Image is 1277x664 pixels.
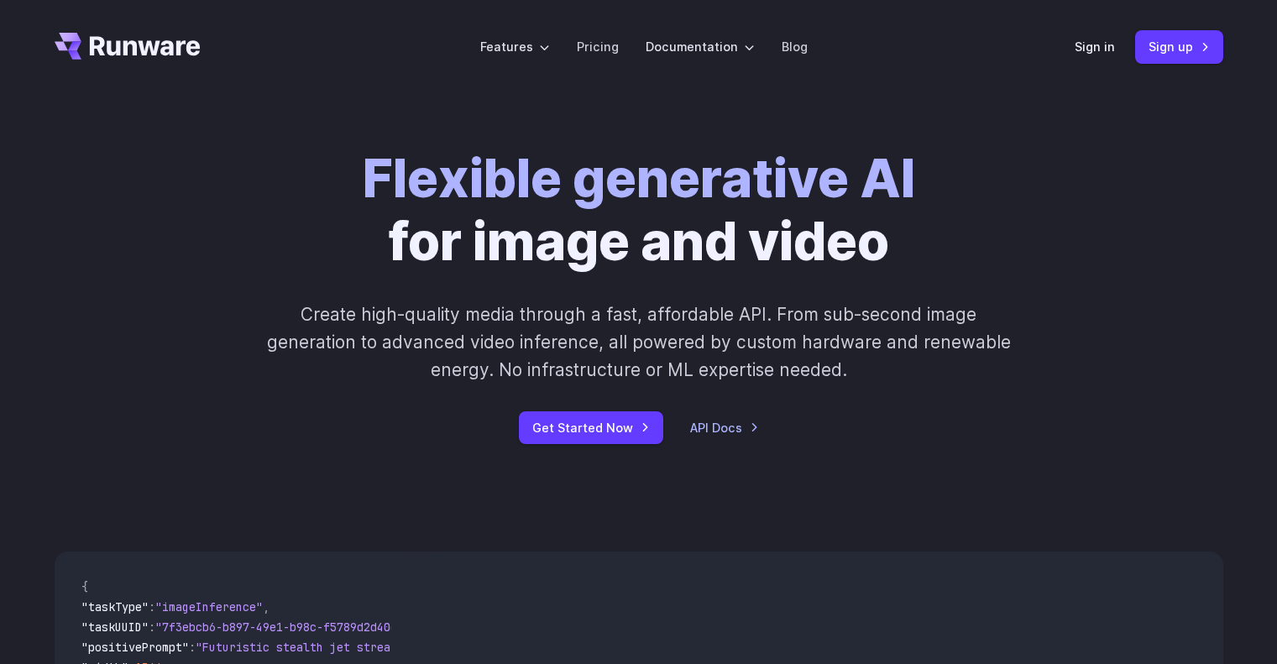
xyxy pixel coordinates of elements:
a: Go to / [55,33,201,60]
h1: for image and video [363,148,915,274]
span: "positivePrompt" [81,640,189,655]
a: Sign in [1075,37,1115,56]
span: "imageInference" [155,599,263,614]
label: Features [480,37,550,56]
strong: Flexible generative AI [363,147,915,210]
a: Pricing [577,37,619,56]
a: API Docs [690,418,759,437]
span: : [149,620,155,635]
span: "taskUUID" [81,620,149,635]
span: : [189,640,196,655]
p: Create high-quality media through a fast, affordable API. From sub-second image generation to adv... [264,301,1013,384]
a: Sign up [1135,30,1223,63]
a: Blog [782,37,808,56]
span: : [149,599,155,614]
span: "7f3ebcb6-b897-49e1-b98c-f5789d2d40d7" [155,620,411,635]
span: { [81,579,88,594]
span: "taskType" [81,599,149,614]
span: "Futuristic stealth jet streaking through a neon-lit cityscape with glowing purple exhaust" [196,640,807,655]
a: Get Started Now [519,411,663,444]
label: Documentation [646,37,755,56]
span: , [263,599,270,614]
